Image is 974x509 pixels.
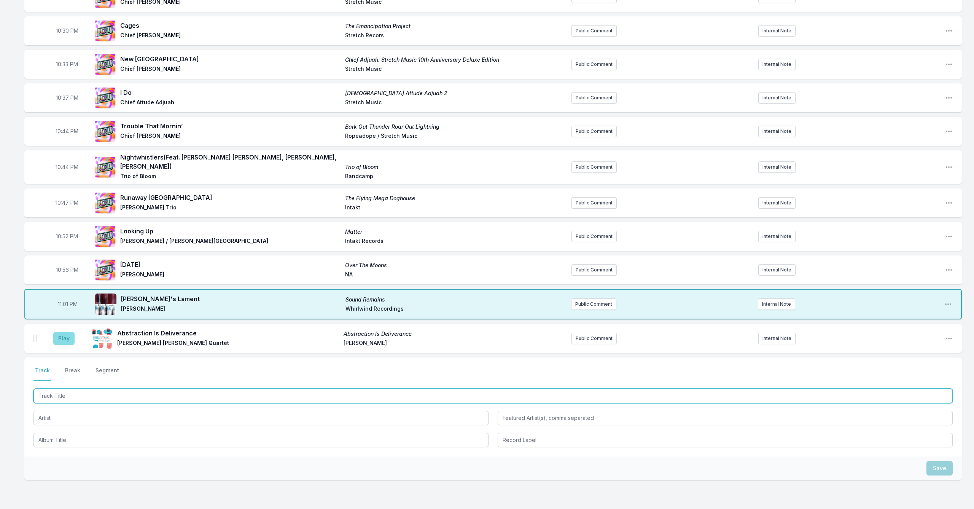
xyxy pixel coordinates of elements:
img: Matter [94,226,116,247]
button: Public Comment [571,59,617,70]
span: Bandcamp [345,172,565,182]
span: Intakt [345,204,565,213]
span: The Flying Mega Doghouse [345,195,565,202]
span: Cages [120,21,341,30]
input: Track Title [33,389,953,403]
span: Timestamp [56,128,78,135]
span: Chief Attude Adjuah [120,99,341,108]
span: Timestamp [56,163,78,171]
span: [PERSON_NAME] [120,271,341,280]
span: Bark Out Thunder Roar Out Lightning [345,123,565,131]
button: Public Comment [571,126,617,137]
button: Internal Note [758,298,795,310]
button: Open playlist item options [944,300,952,308]
span: [PERSON_NAME] [PERSON_NAME] Quartet [117,339,339,348]
span: Chief Adjuah: Stretch Music 10th Anniversary Deluxe Edition [345,56,565,64]
input: Record Label [498,433,953,447]
span: Ropeadope / Stretch Music [345,132,565,141]
button: Open playlist item options [945,94,953,102]
button: Public Comment [571,25,617,37]
button: Internal Note [758,92,796,104]
span: Chief [PERSON_NAME] [120,132,341,141]
button: Internal Note [758,333,796,344]
span: Stretch Music [345,65,565,74]
span: [PERSON_NAME]'s Lament [121,294,341,303]
button: Play [53,332,75,345]
span: Trio of Bloom [120,172,341,182]
span: Whirlwind Recordings [345,305,565,314]
span: Chief [PERSON_NAME] [120,32,341,41]
span: Abstraction Is Deliverance [344,330,565,338]
button: Open playlist item options [945,61,953,68]
span: [PERSON_NAME] [344,339,565,348]
span: [PERSON_NAME] Trio [120,204,341,213]
span: I Do [120,88,341,97]
span: New [GEOGRAPHIC_DATA] [120,54,341,64]
button: Open playlist item options [945,163,953,171]
span: Over The Moons [345,262,565,269]
span: Timestamp [56,199,78,207]
span: Timestamp [56,61,78,68]
span: Matter [345,228,565,236]
button: Track [33,367,51,381]
span: Stretch Music [345,99,565,108]
span: Timestamp [56,94,78,102]
img: Chief Adjuah: Stretch Music 10th Anniversary Deluxe Edition [94,54,116,75]
span: Intakt Records [345,237,565,246]
button: Open playlist item options [945,27,953,35]
button: Internal Note [758,126,796,137]
span: Timestamp [56,266,78,274]
input: Artist [33,411,489,425]
button: Public Comment [571,298,616,310]
img: Abstraction Is Deliverance [91,328,113,349]
span: [PERSON_NAME] [121,305,341,314]
span: Timestamp [56,27,78,35]
span: [DEMOGRAPHIC_DATA] Attude Adjuah 2 [345,89,565,97]
img: Drag Handle [33,335,37,342]
span: Nightwhistlers (Feat. [PERSON_NAME] [PERSON_NAME], [PERSON_NAME], [PERSON_NAME]) [120,153,341,171]
button: Internal Note [758,197,796,209]
button: Public Comment [571,333,617,344]
button: Public Comment [571,92,617,104]
span: [PERSON_NAME] / [PERSON_NAME][GEOGRAPHIC_DATA] [120,237,341,246]
span: Trouble That Mornin’ [120,121,341,131]
span: Trio of Bloom [345,163,565,171]
button: Internal Note [758,231,796,242]
span: NA [345,271,565,280]
input: Album Title [33,433,489,447]
span: Timestamp [58,300,78,308]
button: Public Comment [571,231,617,242]
span: Stretch Recors [345,32,565,41]
button: Open playlist item options [945,266,953,274]
button: Internal Note [758,161,796,173]
button: Break [64,367,82,381]
img: The Flying Mega Doghouse [94,192,116,214]
button: Internal Note [758,264,796,276]
img: Trio of Bloom [94,156,116,178]
input: Featured Artist(s), comma separated [498,411,953,425]
span: Looking Up [120,227,341,236]
span: The Emancipation Project [345,22,565,30]
button: Save [926,461,953,475]
button: Internal Note [758,25,796,37]
button: Open playlist item options [945,335,953,342]
button: Public Comment [571,264,617,276]
button: Internal Note [758,59,796,70]
img: Over The Moons [94,259,116,281]
span: Abstraction Is Deliverance [117,329,339,338]
button: Open playlist item options [945,199,953,207]
button: Open playlist item options [945,233,953,240]
button: Segment [94,367,121,381]
span: Timestamp [56,233,78,240]
span: Sound Remains [345,296,565,303]
img: Christian Attude Adjuah 2 [94,87,116,109]
img: Bark Out Thunder Roar Out Lightning [94,121,116,142]
span: Runaway [GEOGRAPHIC_DATA] [120,193,341,202]
button: Public Comment [571,197,617,209]
span: Chief [PERSON_NAME] [120,65,341,74]
img: The Emancipation Project [94,20,116,41]
img: Sound Remains [95,294,116,315]
span: [DATE] [120,260,341,269]
button: Open playlist item options [945,128,953,135]
button: Public Comment [571,161,617,173]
